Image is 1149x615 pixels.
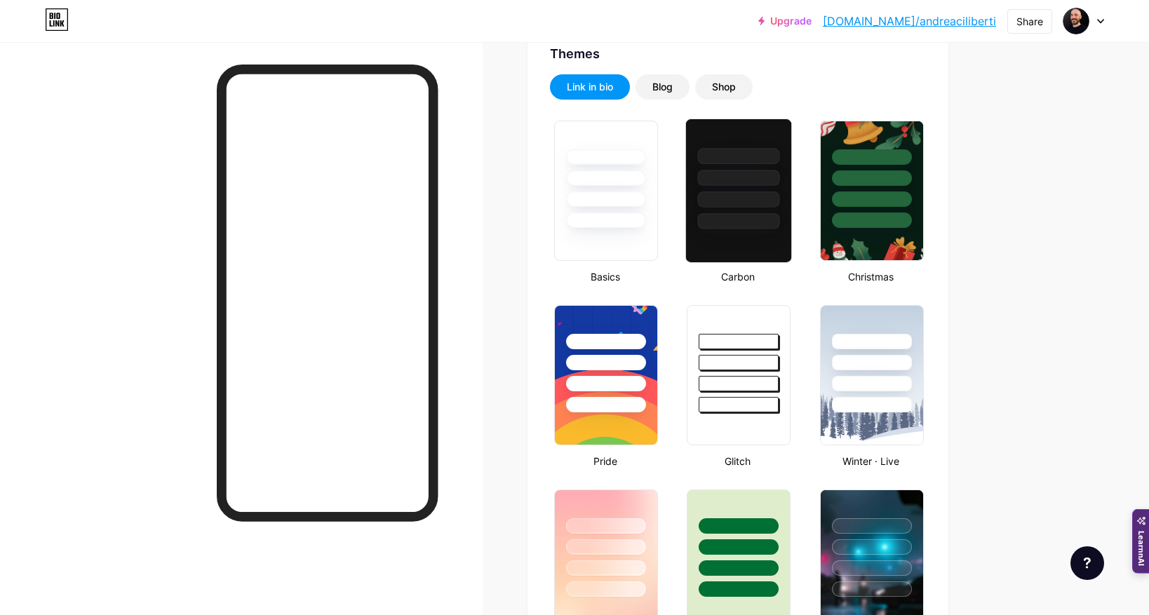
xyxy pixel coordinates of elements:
span: LearnnAI [1136,530,1146,566]
div: Keyword (traffico) [156,83,233,92]
div: v 4.0.25 [39,22,69,34]
div: Dominio: [DOMAIN_NAME] [36,36,157,48]
img: Andrea Ciliberti [1063,8,1089,34]
div: Shop [712,80,736,94]
img: website_grey.svg [22,36,34,48]
img: tab_keywords_by_traffic_grey.svg [141,81,152,93]
div: Glitch [683,454,793,468]
div: Blog [652,80,673,94]
div: Apri il pannello di LearnnAI [1132,508,1149,574]
img: tab_domain_overview_orange.svg [58,81,69,93]
a: Upgrade [758,15,812,27]
img: logo_orange.svg [22,22,34,34]
div: Basics [550,269,660,284]
div: Share [1016,14,1043,29]
div: Themes [550,44,926,63]
div: Pride [550,454,660,468]
div: Christmas [816,269,926,284]
div: Carbon [683,269,793,284]
div: Dominio [74,83,107,92]
a: [DOMAIN_NAME]/andreaciliberti [823,13,996,29]
div: Winter · Live [816,454,926,468]
div: Link in bio [567,80,613,94]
